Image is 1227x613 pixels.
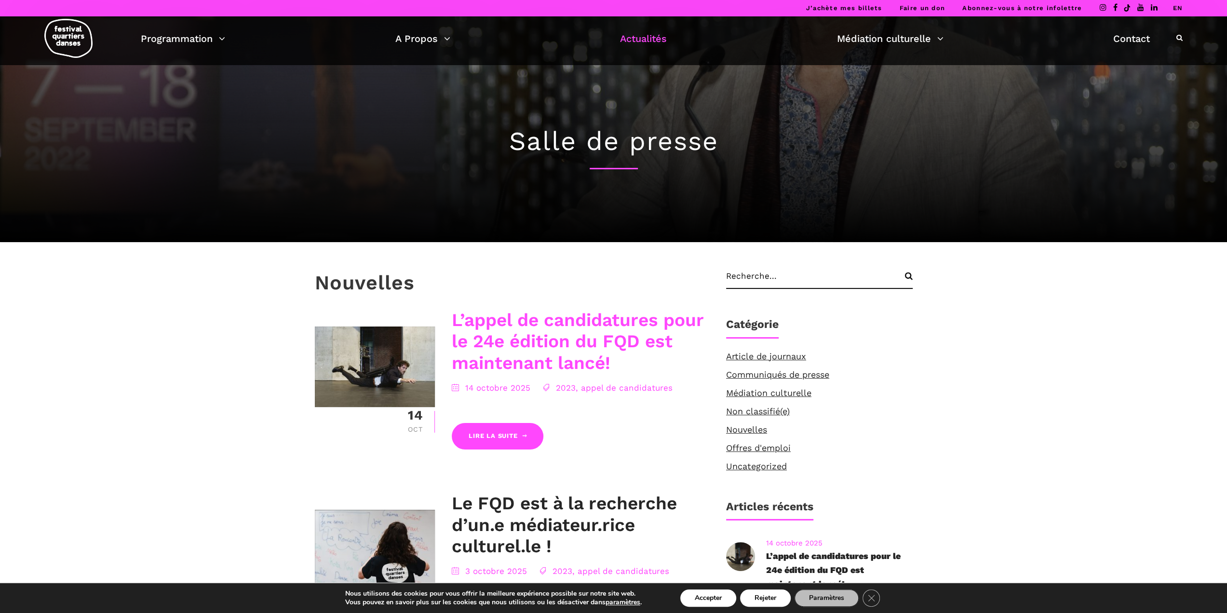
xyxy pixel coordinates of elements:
[345,598,642,607] p: Vous pouvez en savoir plus sur les cookies que nous utilisons ou les désactiver dans .
[863,589,880,607] button: Close GDPR Cookie Banner
[581,383,673,393] a: appel de candidatures
[806,4,882,12] a: J’achète mes billets
[795,589,859,607] button: Paramètres
[726,461,787,471] a: Uncategorized
[766,551,901,589] a: L’appel de candidatures pour le 24e édition du FQD est maintenant lancé!
[837,30,944,47] a: Médiation culturelle
[726,369,829,380] a: Communiqués de presse
[572,566,575,576] span: ,
[680,589,736,607] button: Accepter
[315,327,435,407] img: _MG_7969
[899,4,945,12] a: Faire un don
[395,30,450,47] a: A Propos
[556,383,576,393] a: 2023
[726,318,779,339] h1: Catégorie
[553,566,572,576] a: 2023
[452,310,703,373] a: L’appel de candidatures pour le 24e édition du FQD est maintenant lancé!
[726,424,767,435] a: Nouvelles
[1113,30,1150,47] a: Contact
[452,423,543,450] a: Lire la suite
[726,388,811,398] a: Médiation culturelle
[452,493,677,557] a: Le FQD est à la recherche d’un.e médiateur.rice culturel.le !
[962,4,1082,12] a: Abonnez-vous à notre infolettre
[465,566,527,576] a: 3 octobre 2025
[726,351,806,361] a: Article de journaux
[620,30,667,47] a: Actualités
[726,542,755,571] img: _MG_7969
[578,566,669,576] a: appel de candidatures
[315,126,913,157] h1: Salle de presse
[726,271,913,289] input: Recherche...
[726,443,791,453] a: Offres d'emploi
[465,383,530,393] a: 14 octobre 2025
[44,19,93,58] img: logo-fqd-med
[740,589,791,607] button: Rejeter
[1173,4,1183,12] a: EN
[315,271,415,295] h3: Nouvelles
[766,539,822,547] a: 14 octobre 2025
[726,500,813,521] h1: Articles récents
[406,426,425,433] div: Oct
[406,409,425,422] div: 14
[141,30,225,47] a: Programmation
[576,383,578,393] span: ,
[345,589,642,598] p: Nous utilisons des cookies pour vous offrir la meilleure expérience possible sur notre site web.
[315,510,435,590] img: CARI-4081
[726,406,790,416] a: Non classifié(e)
[606,598,640,607] button: paramètres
